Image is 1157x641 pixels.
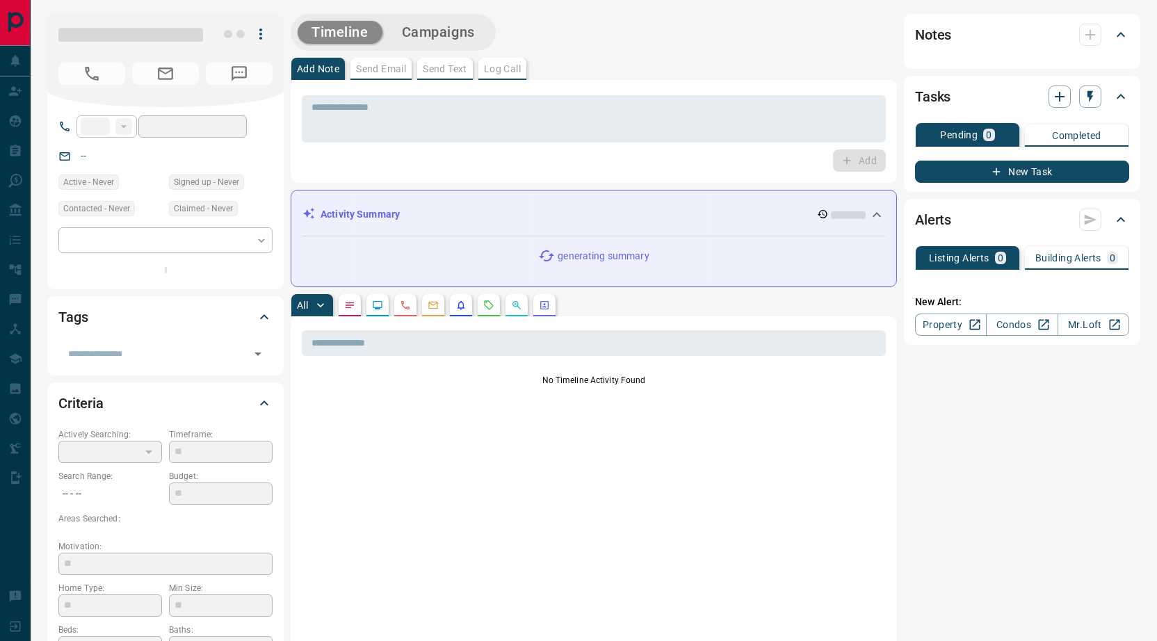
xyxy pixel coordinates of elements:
div: Tags [58,300,273,334]
div: Activity Summary [302,202,885,227]
span: Contacted - Never [63,202,130,216]
p: Min Size: [169,582,273,594]
span: No Number [206,63,273,85]
p: Motivation: [58,540,273,553]
svg: Lead Browsing Activity [372,300,383,311]
h2: Tags [58,306,88,328]
p: Add Note [297,64,339,74]
p: Pending [940,130,978,140]
p: Budget: [169,470,273,482]
p: No Timeline Activity Found [302,374,886,387]
a: Property [915,314,987,336]
svg: Notes [344,300,355,311]
p: 0 [986,130,992,140]
svg: Listing Alerts [455,300,467,311]
a: -- [81,150,86,161]
button: New Task [915,161,1129,183]
p: 0 [1110,253,1115,263]
p: Activity Summary [321,207,400,222]
span: Signed up - Never [174,175,239,189]
svg: Opportunities [511,300,522,311]
div: Tasks [915,80,1129,113]
button: Timeline [298,21,382,44]
p: Home Type: [58,582,162,594]
a: Mr.Loft [1058,314,1129,336]
svg: Agent Actions [539,300,550,311]
p: Areas Searched: [58,512,273,525]
a: Condos [986,314,1058,336]
p: Building Alerts [1035,253,1101,263]
span: Claimed - Never [174,202,233,216]
p: New Alert: [915,295,1129,309]
button: Open [248,344,268,364]
div: Criteria [58,387,273,420]
h2: Tasks [915,86,950,108]
p: Search Range: [58,470,162,482]
p: All [297,300,308,310]
p: Listing Alerts [929,253,989,263]
p: Completed [1052,131,1101,140]
h2: Criteria [58,392,104,414]
p: Timeframe: [169,428,273,441]
span: No Number [58,63,125,85]
p: Actively Searching: [58,428,162,441]
svg: Requests [483,300,494,311]
div: Alerts [915,203,1129,236]
svg: Emails [428,300,439,311]
span: Active - Never [63,175,114,189]
h2: Notes [915,24,951,46]
span: No Email [132,63,199,85]
p: Beds: [58,624,162,636]
div: Notes [915,18,1129,51]
button: Campaigns [388,21,489,44]
svg: Calls [400,300,411,311]
p: Baths: [169,624,273,636]
p: generating summary [558,249,649,263]
p: 0 [998,253,1003,263]
h2: Alerts [915,209,951,231]
p: -- - -- [58,482,162,505]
